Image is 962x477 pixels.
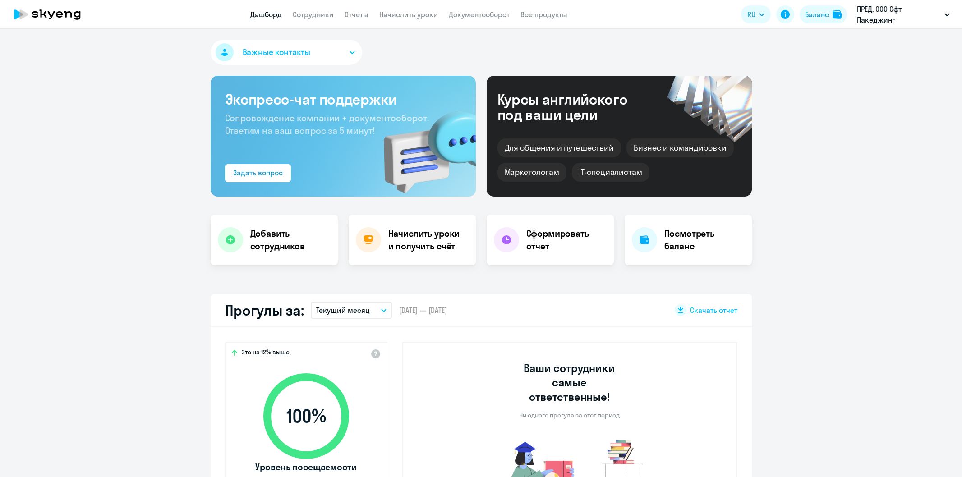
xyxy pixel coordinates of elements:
[241,348,291,359] span: Это на 12% выше,
[572,163,649,182] div: IT-специалистам
[371,95,476,197] img: bg-img
[626,138,734,157] div: Бизнес и командировки
[805,9,829,20] div: Баланс
[293,10,334,19] a: Сотрудники
[225,112,429,136] span: Сопровождение компании + документооборот. Ответим на ваш вопрос за 5 минут!
[388,227,467,252] h4: Начислить уроки и получить счёт
[225,164,291,182] button: Задать вопрос
[852,4,954,25] button: ПРЕД, ООО Сфт Пакеджинг
[345,10,368,19] a: Отчеты
[211,40,362,65] button: Важные контакты
[800,5,847,23] button: Балансbalance
[833,10,842,19] img: balance
[520,10,567,19] a: Все продукты
[526,227,607,252] h4: Сформировать отчет
[225,301,304,319] h2: Прогулы за:
[399,305,447,315] span: [DATE] — [DATE]
[243,46,310,58] span: Важные контакты
[254,405,358,427] span: 100 %
[449,10,510,19] a: Документооборот
[511,361,627,404] h3: Ваши сотрудники самые ответственные!
[225,90,461,108] h3: Экспресс-чат поддержки
[690,305,737,315] span: Скачать отчет
[250,227,331,252] h4: Добавить сотрудников
[664,227,745,252] h4: Посмотреть баланс
[250,10,282,19] a: Дашборд
[233,167,283,178] div: Задать вопрос
[747,9,755,20] span: RU
[316,305,370,316] p: Текущий месяц
[857,4,941,25] p: ПРЕД, ООО Сфт Пакеджинг
[379,10,438,19] a: Начислить уроки
[311,302,392,319] button: Текущий месяц
[497,92,652,122] div: Курсы английского под ваши цели
[497,138,621,157] div: Для общения и путешествий
[497,163,566,182] div: Маркетологам
[519,411,620,419] p: Ни одного прогула за этот период
[741,5,771,23] button: RU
